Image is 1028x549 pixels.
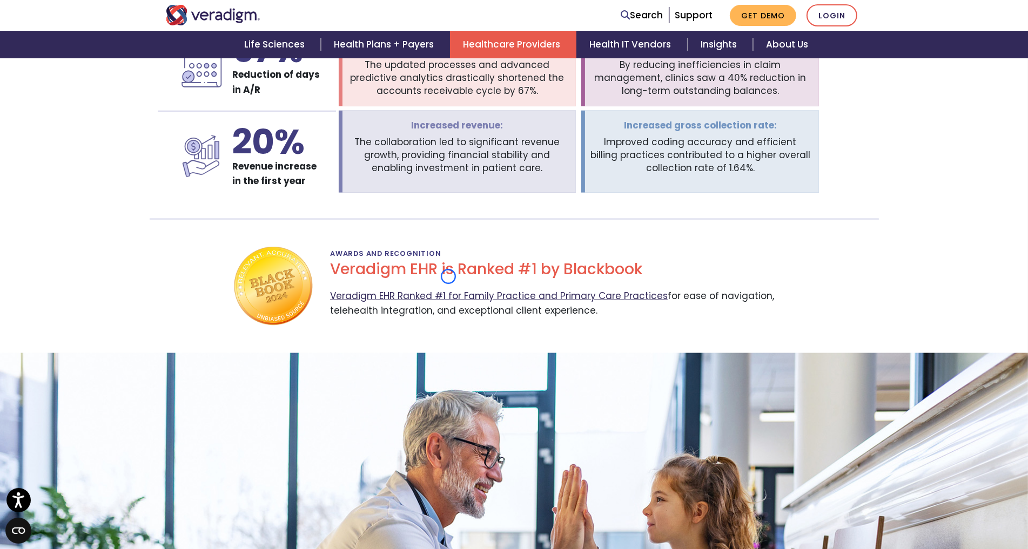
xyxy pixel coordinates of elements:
[232,246,313,327] img: blackbook-ranking-2024.png
[232,68,320,96] span: Reduction of days in A/R
[330,287,796,327] span: for ease of navigation, telehealth integration, and exceptional client experience.
[330,289,668,302] a: Veradigm EHR Ranked #1 for Family Practice and Primary Care Practices
[590,135,810,174] span: Improved coding accuracy and efficient billing practices contributed to a higher overall collecti...
[730,5,796,26] a: Get Demo
[330,245,441,262] span: Awards and Recognition
[166,5,260,25] img: Veradigm logo
[821,472,1015,536] iframe: Drift Chat Widget
[590,119,810,132] span: Increased gross collection rate:
[232,160,317,187] span: Revenue increase in the first year
[688,31,753,58] a: Insights
[347,119,568,132] span: Increased revenue:
[675,9,713,22] a: Support
[180,33,224,101] img: icon-reduction-days-AR.svg
[576,31,687,58] a: Health IT Vendors
[231,31,321,58] a: Life Sciences
[594,58,806,97] span: By reducing inefficiencies in claim management, clinics saw a 40% reduction in long-term outstand...
[450,31,576,58] a: Healthcare Providers
[180,125,224,188] img: icon-revenue-increase.svg
[354,135,560,174] span: The collaboration led to significant revenue growth, providing financial stability and enabling i...
[350,58,564,97] span: The updated processes and advanced predictive analytics drastically shortened the accounts receiv...
[321,31,450,58] a: Health Plans + Payers
[232,118,305,166] span: 20%
[5,518,31,544] button: Open CMP widget
[330,260,796,279] h2: Veradigm EHR is Ranked #1 by Blackbook
[621,8,663,23] a: Search
[753,31,821,58] a: About Us
[807,4,857,26] a: Login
